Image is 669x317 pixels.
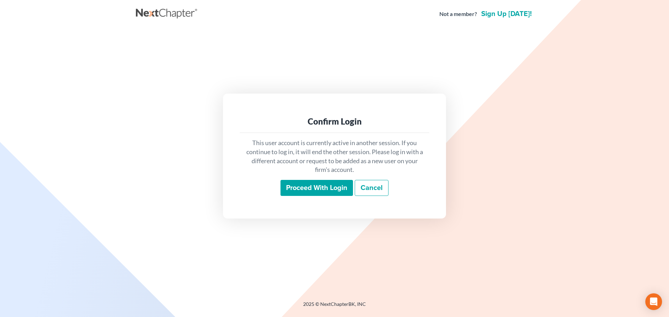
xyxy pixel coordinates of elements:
[480,10,533,17] a: Sign up [DATE]!
[439,10,477,18] strong: Not a member?
[245,116,424,127] div: Confirm Login
[645,293,662,310] div: Open Intercom Messenger
[245,138,424,174] p: This user account is currently active in another session. If you continue to log in, it will end ...
[355,180,389,196] a: Cancel
[280,180,353,196] input: Proceed with login
[136,301,533,313] div: 2025 © NextChapterBK, INC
